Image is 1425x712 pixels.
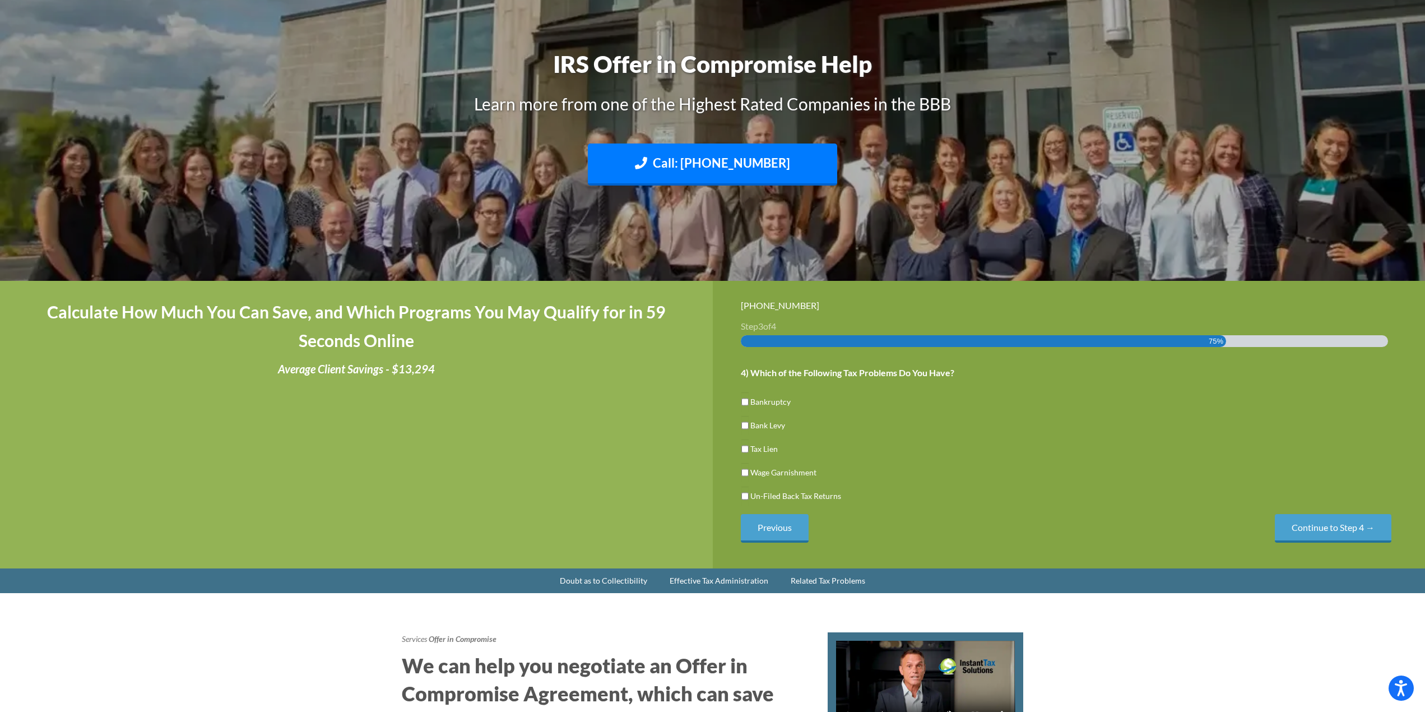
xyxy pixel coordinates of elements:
[750,466,816,478] label: Wage Garnishment
[402,634,427,644] a: Services
[741,298,1398,313] div: [PHONE_NUMBER]
[28,298,685,355] h4: Calculate How Much You Can Save, and Which Programs You May Qualify for in 59 Seconds Online
[1275,514,1391,543] input: Continue to Step 4 →
[658,568,779,593] a: Effective Tax Administration
[741,514,809,543] input: Previous
[741,322,1398,331] h3: Step of
[750,490,841,502] label: Un-Filed Back Tax Returns
[750,396,791,408] label: Bankruptcy
[741,367,954,379] label: 4) Which of the Following Tax Problems Do You Have?
[779,568,876,593] a: Related Tax Problems
[750,419,785,431] label: Bank Levy
[758,321,763,331] span: 3
[771,321,776,331] span: 4
[402,48,1024,81] h1: IRS Offer in Compromise Help
[750,443,778,455] label: Tax Lien
[429,634,496,644] strong: Offer in Compromise
[1209,335,1223,347] span: 75%
[549,568,658,593] a: Doubt as to Collectibility
[588,144,837,186] a: Call: [PHONE_NUMBER]
[402,92,1024,115] h3: Learn more from one of the Highest Rated Companies in the BBB
[278,362,435,376] i: Average Client Savings - $13,294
